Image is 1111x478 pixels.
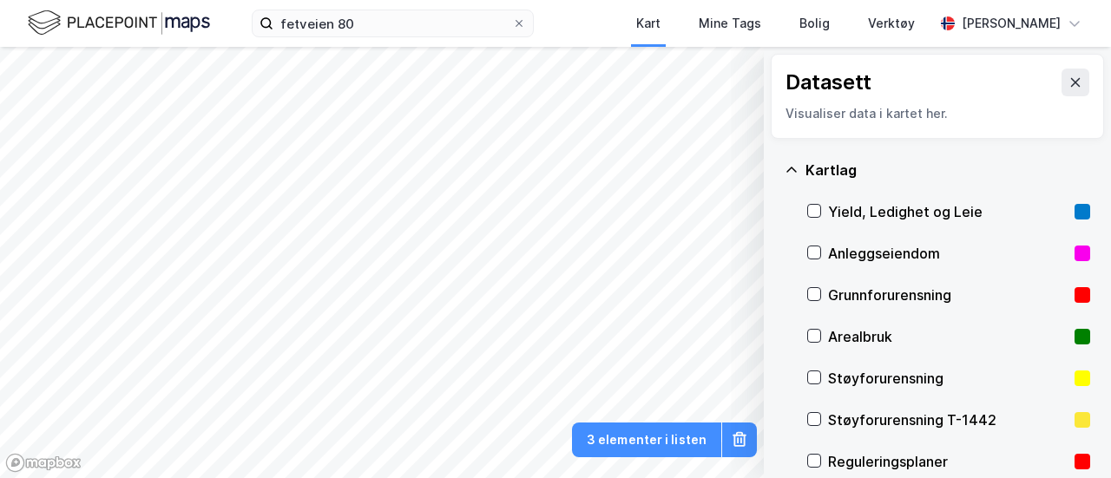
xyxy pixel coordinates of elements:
[799,13,830,34] div: Bolig
[805,160,1090,180] div: Kartlag
[828,409,1068,430] div: Støyforurensning T-1442
[786,69,871,96] div: Datasett
[828,201,1068,222] div: Yield, Ledighet og Leie
[273,10,512,36] input: Søk på adresse, matrikkel, gårdeiere, leietakere eller personer
[28,8,210,38] img: logo.f888ab2527a4732fd821a326f86c7f29.svg
[868,13,915,34] div: Verktøy
[1024,395,1111,478] iframe: Chat Widget
[5,453,82,473] a: Mapbox homepage
[828,451,1068,472] div: Reguleringsplaner
[828,285,1068,305] div: Grunnforurensning
[636,13,661,34] div: Kart
[572,422,721,457] button: 3 elementer i listen
[962,13,1061,34] div: [PERSON_NAME]
[699,13,761,34] div: Mine Tags
[828,243,1068,264] div: Anleggseiendom
[828,368,1068,389] div: Støyforurensning
[786,103,1089,124] div: Visualiser data i kartet her.
[828,326,1068,347] div: Arealbruk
